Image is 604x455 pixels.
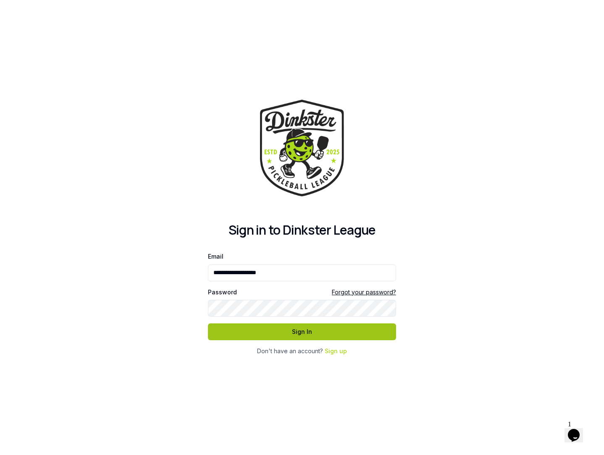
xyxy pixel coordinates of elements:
[208,323,396,340] button: Sign In
[260,100,344,196] img: Dinkster League Logo
[208,347,396,355] div: Don't have an account?
[208,253,223,260] label: Email
[208,222,396,238] h2: Sign in to Dinkster League
[208,289,237,295] label: Password
[332,288,396,296] a: Forgot your password?
[325,347,347,354] a: Sign up
[565,417,591,442] iframe: chat widget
